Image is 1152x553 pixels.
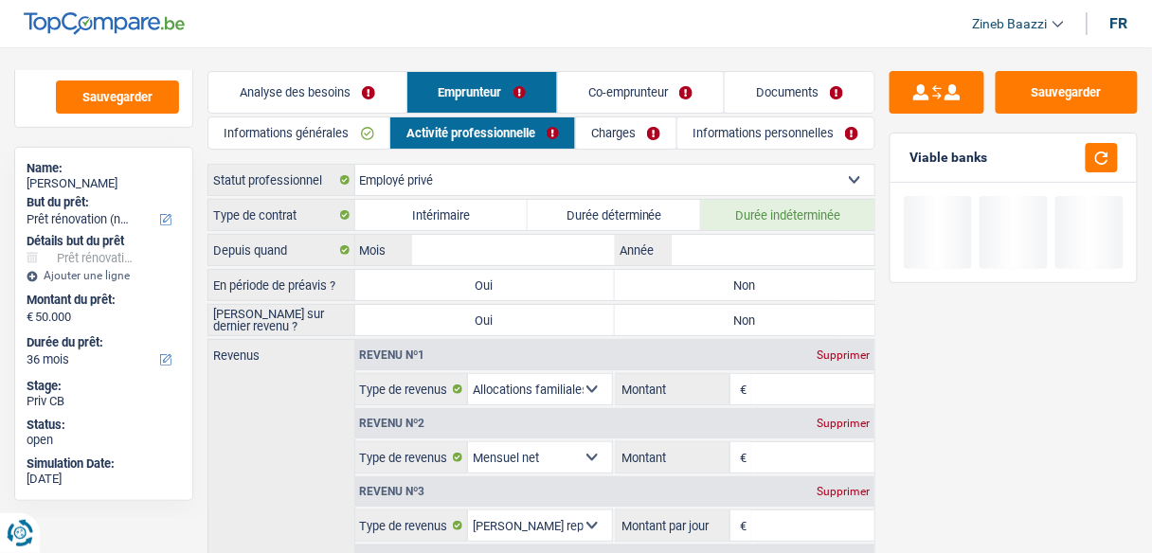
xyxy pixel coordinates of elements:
a: Informations personnelles [677,117,874,149]
input: MM [412,235,615,265]
label: Oui [355,305,615,335]
label: Type de revenus [355,510,469,541]
label: Type de contrat [208,200,355,230]
div: [PERSON_NAME] [27,176,181,191]
input: AAAA [672,235,874,265]
div: Revenu nº2 [355,418,430,429]
div: Name: [27,161,181,176]
div: Supprimer [812,486,874,497]
a: Charges [576,117,676,149]
div: fr [1110,14,1128,32]
label: En période de préavis ? [208,270,355,300]
button: Sauvegarder [56,80,179,114]
span: Sauvegarder [82,91,153,103]
a: Zineb Baazzi [958,9,1064,40]
label: Non [615,305,874,335]
div: Détails but du prêt [27,234,181,249]
div: Stage: [27,379,181,394]
div: Supprimer [812,349,874,361]
label: Oui [355,270,615,300]
label: Depuis quand [208,235,355,265]
div: Simulation Date: [27,456,181,472]
label: But du prêt: [27,195,177,210]
button: Sauvegarder [996,71,1138,114]
span: € [730,442,751,473]
label: Type de revenus [355,442,469,473]
div: Revenu nº3 [355,486,430,497]
a: Activité professionnelle [390,117,574,149]
div: Revenu nº1 [355,349,430,361]
span: Zineb Baazzi [973,16,1048,32]
label: Montant du prêt: [27,293,177,308]
label: Durée indéterminée [701,200,874,230]
img: TopCompare Logo [24,12,185,35]
label: Montant par jour [617,510,730,541]
label: [PERSON_NAME] sur dernier revenu ? [208,305,355,335]
a: Informations générales [208,117,389,149]
label: Intérimaire [355,200,529,230]
div: Supprimer [812,418,874,429]
label: Revenus [208,340,354,362]
a: Documents [725,72,874,113]
a: Analyse des besoins [208,72,406,113]
label: Durée déterminée [528,200,701,230]
span: € [730,510,751,541]
a: Co-emprunteur [558,72,725,113]
label: Statut professionnel [208,165,355,195]
label: Type de revenus [355,374,469,404]
div: Ajouter une ligne [27,269,181,282]
label: Année [615,235,672,265]
div: [DATE] [27,472,181,487]
span: € [27,310,33,325]
a: Emprunteur [407,72,557,113]
label: Montant [617,374,730,404]
span: € [730,374,751,404]
label: Durée du prêt: [27,335,177,350]
div: Viable banks [909,150,987,166]
div: Status: [27,418,181,433]
div: Priv CB [27,394,181,409]
label: Mois [355,235,412,265]
label: Montant [617,442,730,473]
div: open [27,433,181,448]
label: Non [615,270,874,300]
